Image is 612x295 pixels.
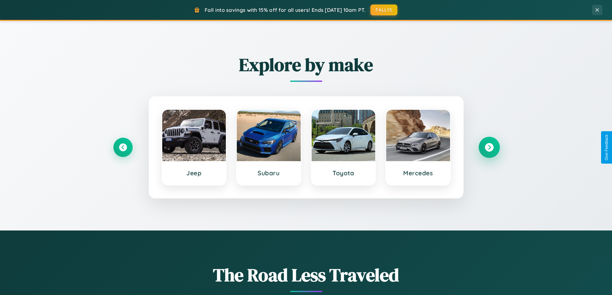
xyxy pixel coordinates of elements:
[113,263,499,287] h1: The Road Less Traveled
[393,169,444,177] h3: Mercedes
[113,52,499,77] h2: Explore by make
[370,4,397,15] button: FALL15
[169,169,220,177] h3: Jeep
[205,7,366,13] span: Fall into savings with 15% off for all users! Ends [DATE] 10am PT.
[604,134,609,161] div: Give Feedback
[243,169,294,177] h3: Subaru
[318,169,369,177] h3: Toyota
